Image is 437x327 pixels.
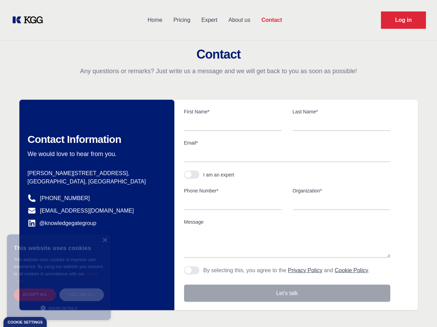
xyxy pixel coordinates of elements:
label: Email* [184,139,390,146]
a: About us [223,11,256,29]
p: [GEOGRAPHIC_DATA], [GEOGRAPHIC_DATA] [28,178,163,186]
a: Cookie Policy [14,272,98,283]
p: By selecting this, you agree to the and . [203,266,370,275]
h2: Contact Information [28,133,163,146]
a: Request Demo [381,11,426,29]
label: First Name* [184,108,282,115]
div: Decline all [60,289,104,301]
div: This website uses cookies [14,240,104,256]
a: Home [142,11,168,29]
p: Any questions or remarks? Just write us a message and we will get back to you as soon as possible! [8,67,429,75]
div: Show details [14,304,104,311]
div: I am an expert [203,171,235,178]
a: Expert [196,11,223,29]
div: Accept all [14,289,56,301]
a: [EMAIL_ADDRESS][DOMAIN_NAME] [40,207,134,215]
label: Message [184,218,390,225]
a: [PHONE_NUMBER] [40,194,90,203]
label: Organization* [293,187,390,194]
p: [PERSON_NAME][STREET_ADDRESS], [28,169,163,178]
h2: Contact [8,48,429,61]
span: This website uses cookies to improve user experience. By using our website you consent to all coo... [14,257,103,276]
iframe: Chat Widget [402,294,437,327]
a: Cookie Policy [335,267,368,273]
a: Contact [256,11,288,29]
p: We would love to hear from you. [28,150,163,158]
div: Cookie settings [8,320,43,324]
label: Last Name* [293,108,390,115]
a: Pricing [168,11,196,29]
a: @knowledgegategroup [28,219,97,227]
a: KOL Knowledge Platform: Talk to Key External Experts (KEE) [11,15,48,26]
span: Show details [48,306,78,310]
button: Let's talk [184,285,390,302]
a: Privacy Policy [288,267,322,273]
div: Close [102,238,107,243]
label: Phone Number* [184,187,282,194]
